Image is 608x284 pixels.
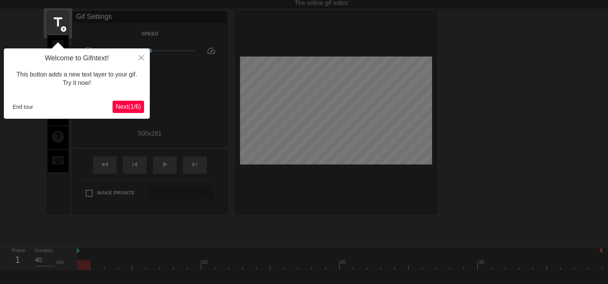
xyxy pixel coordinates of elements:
button: Close [133,48,150,66]
button: Next [113,101,144,113]
button: End tour [10,101,36,113]
div: This button adds a new text layer to your gif. Try it now! [10,63,144,95]
h4: Welcome to Gifntext! [10,54,144,63]
span: Next ( 1 / 6 ) [116,103,141,110]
